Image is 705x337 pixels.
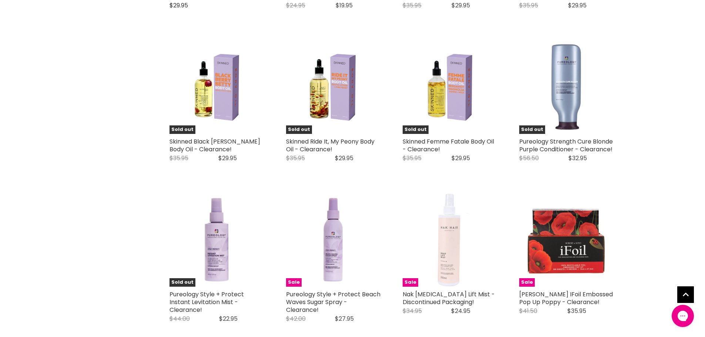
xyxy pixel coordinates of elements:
span: $56.50 [519,154,539,162]
a: Pureology Strength Cure Blonde Purple Conditioner - Clearance! [519,137,613,154]
a: Pureology Style + Protect Beach Waves Sugar Spray - Clearance! Sale [286,192,380,287]
a: Nak [MEDICAL_DATA] Lift Mist - Discontinued Packaging! [403,290,495,306]
span: $24.95 [451,307,470,315]
span: $42.00 [286,314,306,323]
span: Sold out [519,125,545,134]
span: $22.95 [219,314,238,323]
span: $32.95 [568,154,587,162]
span: $35.95 [286,154,305,162]
span: Sold out [403,125,429,134]
span: $35.95 [567,307,586,315]
span: Sale [286,278,302,287]
span: Sold out [169,278,195,287]
span: $27.95 [335,314,354,323]
span: Sale [519,278,535,287]
a: Pureology Style + Protect Instant Levitation Mist - Clearance! Sold out [169,192,264,287]
span: $29.95 [568,1,587,10]
a: Pureology Style + Protect Beach Waves Sugar Spray - Clearance! [286,290,380,314]
a: Nak Hair Root Lift Mist - Discontinued Packaging! Sale [403,192,497,287]
span: $35.95 [519,1,538,10]
a: Skinned Black Berry Betty Body Oil - Clearance! Sold out [169,40,264,134]
img: Skinned Ride It, My Peony Body Oil - Clearance! [298,40,368,134]
a: Skinned Black [PERSON_NAME] Body Oil - Clearance! [169,137,260,154]
a: Skinned Femme Fatale Body Oil - Clearance! [403,137,494,154]
span: $29.95 [451,1,470,10]
span: $29.95 [218,154,237,162]
img: Pureology Style + Protect Beach Waves Sugar Spray - Clearance! [286,192,380,287]
img: Skinned Femme Fatale Body Oil - Clearance! [414,40,485,134]
img: Nak Hair Root Lift Mist - Discontinued Packaging! [403,192,497,287]
a: Skinned Femme Fatale Body Oil - Clearance! Sold out [403,40,497,134]
a: [PERSON_NAME] IFoil Embossed Pop Up Poppy - Clearance! [519,290,613,306]
img: Robert De Soto IFoil Embossed Pop Up Poppy - Clearance! [519,192,614,287]
img: Skinned Black Berry Betty Body Oil - Clearance! [181,40,252,134]
span: Sold out [169,125,195,134]
a: Pureology Style + Protect Instant Levitation Mist - Clearance! [169,290,244,314]
span: $35.95 [403,154,422,162]
span: $34.95 [403,307,422,315]
span: Sold out [286,125,312,134]
span: $35.95 [403,1,422,10]
a: Pureology Strength Cure Blonde Purple Conditioner - Clearance! Sold out [519,40,614,134]
span: Sale [403,278,418,287]
span: $24.95 [286,1,305,10]
iframe: Gorgias live chat messenger [668,302,698,330]
a: Skinned Ride It, My Peony Body Oil - Clearance! [286,137,375,154]
span: $44.00 [169,314,190,323]
span: $29.95 [451,154,470,162]
a: Robert De Soto IFoil Embossed Pop Up Poppy - Clearance! Robert De Soto IFoil Embossed Pop Up Popp... [519,192,614,287]
span: $29.95 [169,1,188,10]
img: Pureology Strength Cure Blonde Purple Conditioner - Clearance! [519,40,614,134]
a: Skinned Ride It, My Peony Body Oil - Clearance! Sold out [286,40,380,134]
span: $41.50 [519,307,537,315]
img: Pureology Style + Protect Instant Levitation Mist - Clearance! [169,192,264,287]
span: $19.95 [336,1,353,10]
span: $29.95 [335,154,353,162]
span: $35.95 [169,154,188,162]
